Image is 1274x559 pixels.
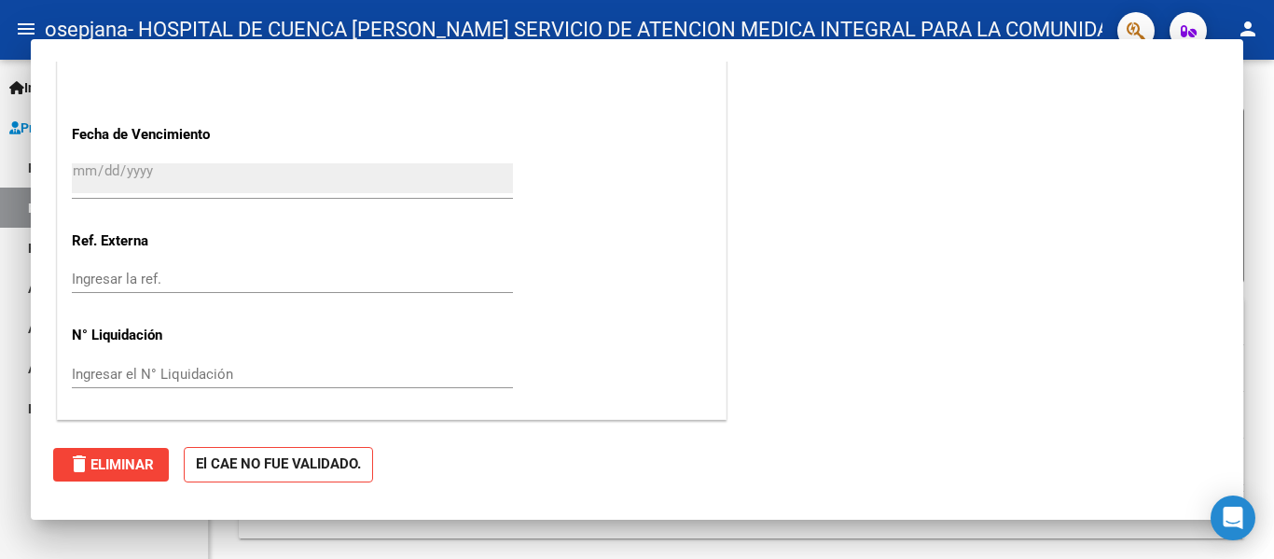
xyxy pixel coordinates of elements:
[184,447,373,483] strong: El CAE NO FUE VALIDADO.
[15,18,37,40] mat-icon: menu
[68,453,90,475] mat-icon: delete
[128,9,1123,50] span: - HOSPITAL DE CUENCA [PERSON_NAME] SERVICIO DE ATENCION MEDICA INTEGRAL PARA LA COMUNIDAD
[53,448,169,482] button: Eliminar
[1237,18,1259,40] mat-icon: person
[72,325,264,346] p: N° Liquidación
[68,456,154,473] span: Eliminar
[72,231,264,252] p: Ref. Externa
[1211,496,1255,540] div: Open Intercom Messenger
[45,9,128,50] span: osepjana
[9,118,179,138] span: Prestadores / Proveedores
[9,77,57,98] span: Inicio
[72,124,264,146] p: Fecha de Vencimiento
